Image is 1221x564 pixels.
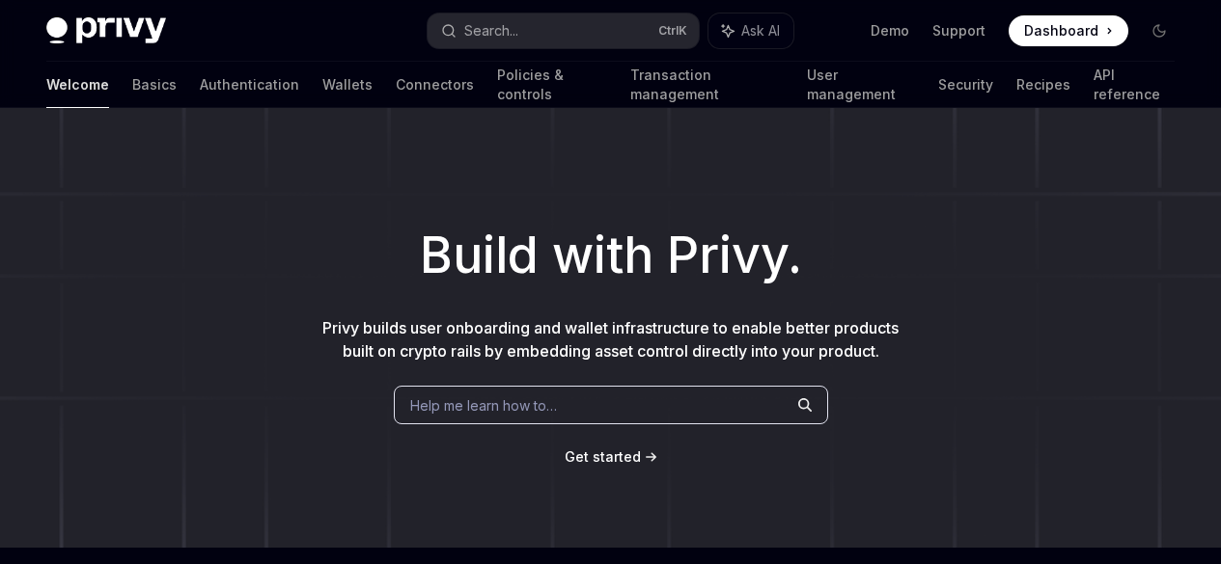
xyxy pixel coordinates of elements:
[871,21,909,40] a: Demo
[630,62,783,108] a: Transaction management
[741,21,780,40] span: Ask AI
[1094,62,1175,108] a: API reference
[322,62,373,108] a: Wallets
[464,19,518,42] div: Search...
[938,62,993,108] a: Security
[932,21,985,40] a: Support
[807,62,916,108] a: User management
[200,62,299,108] a: Authentication
[132,62,177,108] a: Basics
[1009,15,1128,46] a: Dashboard
[46,17,166,44] img: dark logo
[658,23,687,39] span: Ctrl K
[46,62,109,108] a: Welcome
[410,395,557,416] span: Help me learn how to…
[396,62,474,108] a: Connectors
[428,13,699,48] button: Search...CtrlK
[565,447,641,467] a: Get started
[1024,21,1098,40] span: Dashboard
[31,218,1190,293] h1: Build with Privy.
[497,62,607,108] a: Policies & controls
[1144,15,1175,46] button: Toggle dark mode
[1016,62,1070,108] a: Recipes
[322,318,899,361] span: Privy builds user onboarding and wallet infrastructure to enable better products built on crypto ...
[565,448,641,465] span: Get started
[708,13,793,48] button: Ask AI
